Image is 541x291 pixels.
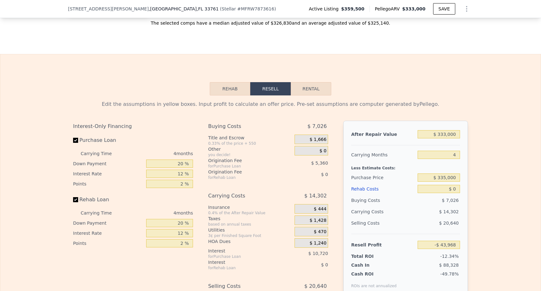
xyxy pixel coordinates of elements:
[308,251,328,256] span: $ 10,720
[375,6,402,12] span: Pellego ARV
[208,265,279,270] div: for Rehab Loan
[73,100,468,108] div: Edit the assumptions in yellow boxes. Input profit to calculate an offer price. Pre-set assumptio...
[402,6,426,11] span: $333,000
[320,148,326,154] span: $ 0
[351,161,460,172] div: Less Estimate Costs:
[351,253,391,259] div: Total ROI
[73,179,144,189] div: Points
[440,271,459,276] span: -49.78%
[208,259,279,265] div: Interest
[208,152,292,157] div: you decide!
[208,164,279,169] div: for Purchase Loan
[124,149,193,159] div: 4 months
[208,204,292,210] div: Insurance
[68,6,149,12] span: [STREET_ADDRESS][PERSON_NAME]
[351,172,415,183] div: Purchase Price
[208,146,292,152] div: Other
[208,190,279,202] div: Carrying Costs
[73,135,144,146] label: Purchase Loan
[220,6,276,12] div: ( )
[73,194,144,205] label: Rehab Loan
[73,121,193,132] div: Interest-Only Financing
[351,277,397,288] div: ROIs are not annualized
[439,209,459,214] span: $ 14,302
[351,239,415,251] div: Resell Profit
[73,169,144,179] div: Interest Rate
[73,159,144,169] div: Down Payment
[351,195,415,206] div: Buying Costs
[208,169,279,175] div: Origination Fee
[351,129,415,140] div: After Repair Value
[208,248,279,254] div: Interest
[208,215,292,222] div: Taxes
[309,218,326,223] span: $ 1,428
[68,15,473,26] div: The selected comps have a median adjusted value of $326,830 and an average adjusted value of $325...
[321,262,328,267] span: $ 0
[208,141,292,146] div: 0.33% of the price + 550
[222,6,236,11] span: Stellar
[314,206,326,212] span: $ 444
[124,208,193,218] div: 4 months
[208,135,292,141] div: Title and Escrow
[73,197,78,202] input: Rehab Loan
[73,228,144,238] div: Interest Rate
[309,137,326,142] span: $ 1,666
[73,218,144,228] div: Down Payment
[208,254,279,259] div: for Purchase Loan
[81,149,122,159] div: Carrying Time
[208,238,292,245] div: HOA Dues
[351,217,415,229] div: Selling Costs
[351,149,415,161] div: Carrying Months
[439,263,459,268] span: $ 88,328
[250,82,291,95] button: Resell
[351,206,391,217] div: Carrying Costs
[208,222,292,227] div: based on annual taxes
[309,240,326,246] span: $ 1,240
[208,227,292,233] div: Utilities
[442,198,459,203] span: $ 7,026
[73,138,78,143] input: Purchase Loan
[208,157,279,164] div: Origination Fee
[351,183,415,195] div: Rehab Costs
[311,161,328,166] span: $ 5,360
[439,221,459,226] span: $ 20,640
[341,6,364,12] span: $359,500
[210,82,250,95] button: Rehab
[460,3,473,15] button: Show Options
[208,210,292,215] div: 0.4% of the After Repair Value
[308,121,327,132] span: $ 7,026
[237,6,274,11] span: # MFRW7873616
[314,229,326,235] span: $ 470
[304,190,327,202] span: $ 14,302
[433,3,455,15] button: SAVE
[291,82,331,95] button: Rental
[208,233,292,238] div: 3¢ per Finished Square Foot
[321,172,328,177] span: $ 0
[351,271,397,277] div: Cash ROI
[73,238,144,248] div: Points
[309,6,341,12] span: Active Listing
[197,6,219,11] span: , FL 33761
[351,262,391,268] div: Cash In
[81,208,122,218] div: Carrying Time
[208,175,279,180] div: for Rehab Loan
[440,254,459,259] span: -12.34%
[149,6,219,12] span: , [GEOGRAPHIC_DATA]
[208,121,279,132] div: Buying Costs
